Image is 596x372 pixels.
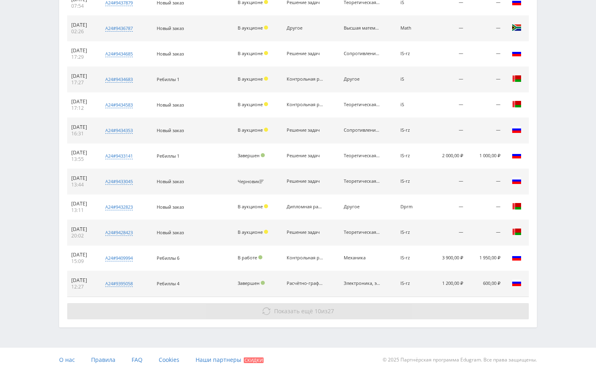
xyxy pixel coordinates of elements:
div: a24#9428423 [105,229,133,236]
img: blr.png [512,227,521,237]
td: 1 950,00 ₽ [467,246,504,271]
div: a24#9433141 [105,153,133,159]
td: — [467,67,504,92]
div: Сопротивление материалов [344,128,380,133]
td: 1 200,00 ₽ [428,271,467,297]
div: [DATE] [71,124,94,130]
div: Сопротивление материалов [344,51,380,56]
div: Другое [344,77,380,82]
div: Dprm [400,204,424,210]
div: [DATE] [71,175,94,182]
span: Холд [264,26,268,30]
span: Новый заказ [157,204,184,210]
span: Подтвержден [261,153,265,157]
div: Дипломная работа [287,204,323,210]
span: Ребиллы 1 [157,153,179,159]
div: Контрольная работа [287,102,323,107]
div: Решение задач [287,153,323,158]
div: © 2025 Партнёрская программа Edugram. Все права защищены. [302,348,537,372]
div: a24#9434353 [105,127,133,134]
td: — [467,118,504,143]
div: Другое [287,26,323,31]
span: Холд [264,204,268,208]
div: Механика [344,255,380,261]
div: 16:31 [71,130,94,137]
div: Контрольная работа [287,77,323,82]
img: blr.png [512,74,521,83]
td: — [467,41,504,67]
div: Решение задач [287,51,323,56]
span: Холд [264,128,268,132]
div: Теоретическая механика [344,153,380,158]
div: a24#9436787 [105,25,133,32]
td: — [428,195,467,220]
div: Теоретическая механика [344,179,380,184]
div: Решение задач [287,230,323,235]
div: a24#9434583 [105,102,133,108]
div: a24#9434683 [105,76,133,83]
span: Новый заказ [157,102,184,108]
span: Новый заказ [157,127,184,133]
div: a24#9409994 [105,255,133,261]
td: 600,00 ₽ [467,271,504,297]
div: 17:27 [71,79,94,86]
span: Новый заказ [157,25,184,31]
span: Новый заказ [157,178,184,184]
div: Другое [344,204,380,210]
div: IS-rz [400,179,424,184]
div: iS [400,102,424,107]
img: blr.png [512,201,521,211]
span: Холд [264,102,268,106]
div: IS-rz [400,230,424,235]
span: Новый заказ [157,51,184,57]
div: [DATE] [71,277,94,284]
td: — [467,195,504,220]
span: Ребиллы 6 [157,255,179,261]
span: Новый заказ [157,229,184,235]
div: 13:55 [71,156,94,162]
td: — [428,16,467,41]
div: 17:12 [71,105,94,111]
span: Завершен [238,152,260,158]
td: — [428,41,467,67]
td: — [428,118,467,143]
span: 27 [328,307,334,315]
div: [DATE] [71,150,94,156]
div: IS-rz [400,128,424,133]
span: FAQ [132,356,143,363]
span: В аукционе [238,101,263,107]
span: Холд [264,230,268,234]
span: В аукционе [238,76,263,82]
div: Решение задач [287,179,323,184]
div: 13:11 [71,207,94,214]
span: В аукционе [238,127,263,133]
button: Показать ещё 10из27 [67,303,529,319]
td: 3 900,00 ₽ [428,246,467,271]
div: iS [400,77,424,82]
td: 2 000,00 ₽ [428,143,467,169]
td: — [428,169,467,195]
td: — [467,16,504,41]
img: rus.png [512,125,521,135]
div: [DATE] [71,98,94,105]
span: Cookies [159,356,179,363]
div: 17:29 [71,54,94,60]
td: — [467,220,504,246]
span: В аукционе [238,25,263,31]
div: 20:02 [71,233,94,239]
div: 15:09 [71,258,94,265]
a: Правила [91,348,115,372]
a: FAQ [132,348,143,372]
div: 12:27 [71,284,94,290]
img: rus.png [512,48,521,58]
span: В работе [238,254,257,261]
td: 1 000,00 ₽ [467,143,504,169]
span: Холд [264,77,268,81]
div: 13:44 [71,182,94,188]
span: О нас [59,356,75,363]
td: — [428,67,467,92]
div: [DATE] [71,226,94,233]
span: В аукционе [238,229,263,235]
div: IS-rz [400,153,424,158]
div: [DATE] [71,252,94,258]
